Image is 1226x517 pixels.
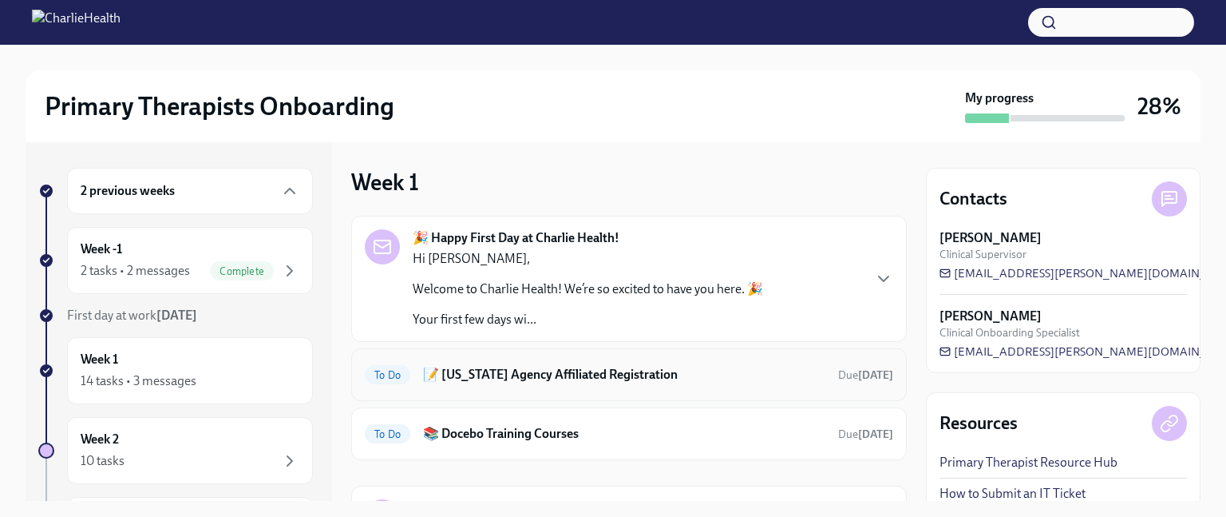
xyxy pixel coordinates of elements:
[838,428,893,441] span: Due
[939,229,1042,247] strong: [PERSON_NAME]
[939,412,1018,435] h4: Resources
[413,311,763,328] p: Your first few days wi...
[156,308,197,323] strong: [DATE]
[939,454,1117,471] a: Primary Therapist Resource Hub
[423,425,825,443] h6: 📚 Docebo Training Courses
[939,187,1007,211] h4: Contacts
[32,10,121,35] img: CharlieHealth
[423,366,825,384] h6: 📝 [US_STATE] Agency Affiliated Registration
[81,182,175,200] h6: 2 previous weeks
[67,168,313,214] div: 2 previous weeks
[858,368,893,382] strong: [DATE]
[413,280,763,298] p: Welcome to Charlie Health! We’re so excited to have you here. 🎉
[81,431,119,448] h6: Week 2
[939,308,1042,325] strong: [PERSON_NAME]
[38,307,313,324] a: First day at work[DATE]
[38,417,313,484] a: Week 210 tasks
[351,168,419,197] h3: Week 1
[365,369,410,381] span: To Do
[413,229,619,247] strong: 🎉 Happy First Day at Charlie Health!
[838,427,893,442] span: August 26th, 2025 10:00
[81,372,196,390] div: 14 tasks • 3 messages
[838,368,893,382] span: Due
[838,368,893,383] span: August 18th, 2025 10:00
[965,89,1034,107] strong: My progress
[81,262,190,280] div: 2 tasks • 2 messages
[67,308,197,323] span: First day at work
[81,241,122,258] h6: Week -1
[413,250,763,268] p: Hi [PERSON_NAME],
[939,485,1086,503] a: How to Submit an IT Ticket
[81,351,118,368] h6: Week 1
[939,247,1026,262] span: Clinical Supervisor
[38,337,313,404] a: Week 114 tasks • 3 messages
[1137,92,1181,121] h3: 28%
[365,428,410,440] span: To Do
[81,452,125,470] div: 10 tasks
[939,325,1080,340] span: Clinical Onboarding Specialist
[45,90,394,122] h2: Primary Therapists Onboarding
[413,499,696,517] strong: Excited to Connect – Your Mentor at Charlie Health!
[365,421,893,447] a: To Do📚 Docebo Training CoursesDue[DATE]
[365,362,893,388] a: To Do📝 [US_STATE] Agency Affiliated RegistrationDue[DATE]
[210,265,274,277] span: Complete
[858,428,893,441] strong: [DATE]
[38,227,313,294] a: Week -12 tasks • 2 messagesComplete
